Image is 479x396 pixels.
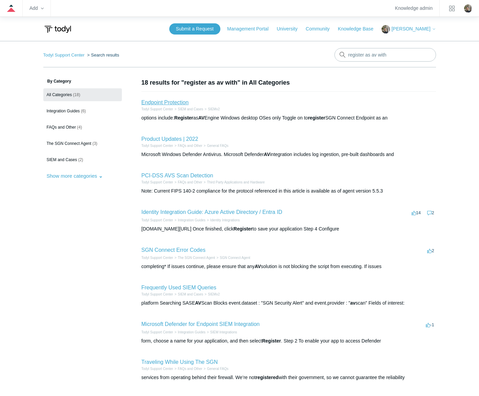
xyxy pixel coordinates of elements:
[141,209,282,215] a: Identity Integration Guide: Azure Active Directory / Entra ID
[464,4,472,13] img: user avatar
[43,78,122,84] h3: By Category
[141,136,198,142] a: Product Updates | 2022
[141,321,260,327] a: Microsoft Defender for Endpoint SIEM Integration
[205,218,240,223] li: Identity Integrations
[195,300,201,306] em: AV
[178,292,203,296] a: SIEM and Cases
[141,151,436,158] div: Microsoft Windows Defender Antivirus. Microsoft Defender integration includes log ingestion, pre-...
[29,6,44,10] zd-hc-trigger: Add
[141,100,189,105] a: Endpoint Protection
[141,292,173,296] a: Todyl Support Center
[173,218,205,223] li: Integration Guides
[178,218,205,222] a: Integration Guides
[141,292,173,297] li: Todyl Support Center
[141,188,436,195] div: Note: Current FIPS 140-2 compliance for the protocol referenced in this article is available as o...
[141,144,173,148] a: Todyl Support Center
[198,115,204,120] em: AV
[43,137,122,150] a: The SGN Connect Agent (3)
[141,218,173,222] a: Todyl Support Center
[43,52,85,58] a: Todyl Support Center
[141,180,173,184] a: Todyl Support Center
[334,48,436,62] input: Search
[141,337,436,345] div: form, choose a name for your application, and then select . Step 2 To enable your app to access D...
[141,359,218,365] a: Traveling While Using The SGN
[43,105,122,117] a: Integration Guides (6)
[277,25,304,32] a: University
[47,92,72,97] span: All Categories
[169,23,220,35] a: Submit a Request
[412,210,421,215] span: 14
[203,292,220,297] li: SIEMv2
[215,255,250,260] li: SGN Connect Agent
[395,6,433,10] a: Knowledge admin
[173,143,202,148] li: FAQs and Other
[178,180,202,184] a: FAQs and Other
[178,330,205,334] a: Integration Guides
[141,225,436,233] div: [DOMAIN_NAME][URL] Once finished, click to save your application Step 4 Configure
[255,264,261,269] em: AV
[210,330,237,334] a: SIEM Integrations
[141,114,436,122] div: options include: as Engine Windows desktop OSes only Toggle on to SGN Connect Endpoint as an
[173,107,203,112] li: SIEM and Cases
[174,115,193,120] em: Register
[207,180,265,184] a: Third Party Applications and Hardware
[338,25,380,32] a: Knowledge Base
[141,285,216,290] a: Frequently Used SIEM Queries
[141,374,436,381] div: services from operating behind their firewall. We’re not with their government, so we cannot guar...
[178,367,202,371] a: FAQs and Other
[43,170,106,182] button: Show more categories
[141,330,173,334] a: Todyl Support Center
[220,256,250,260] a: SGN Connect Agent
[141,143,173,148] li: Todyl Support Center
[141,218,173,223] li: Todyl Support Center
[141,300,436,307] div: platform Searching SASE Scan Blocks event.dataset : "SGN Security Alert" and event.provider : " s...
[81,109,86,113] span: (6)
[43,23,72,36] img: Todyl Support Center Help Center home page
[141,263,436,270] div: completing* If issues continue, please ensure that any solution is not blocking the script from e...
[141,247,205,253] a: SGN Connect Error Codes
[141,107,173,111] a: Todyl Support Center
[262,338,281,344] em: Register
[208,107,220,111] a: SIEMv2
[43,121,122,134] a: FAQs and Other (4)
[47,125,76,130] span: FAQs and Other
[256,375,279,380] em: registered
[141,367,173,371] a: Todyl Support Center
[178,107,203,111] a: SIEM and Cases
[202,180,265,185] li: Third Party Applications and Hardware
[202,143,228,148] li: General FAQs
[47,109,80,113] span: Integration Guides
[141,366,173,371] li: Todyl Support Center
[464,4,472,13] zd-hc-trigger: Click your profile icon to open the profile menu
[308,115,325,120] em: register
[426,322,434,327] span: -1
[173,180,202,185] li: FAQs and Other
[350,300,355,306] em: av
[141,255,173,260] li: Todyl Support Center
[264,152,270,157] em: AV
[92,141,97,146] span: (3)
[202,366,228,371] li: General FAQs
[173,292,203,297] li: SIEM and Cases
[173,255,215,260] li: The SGN Connect Agent
[43,88,122,101] a: All Categories (18)
[47,141,91,146] span: The SGN Connect Agent
[178,144,202,148] a: FAQs and Other
[207,367,228,371] a: General FAQs
[207,144,228,148] a: General FAQs
[173,366,202,371] li: FAQs and Other
[86,52,119,58] li: Search results
[205,330,237,335] li: SIEM Integrations
[203,107,220,112] li: SIEMv2
[141,180,173,185] li: Todyl Support Center
[234,226,253,232] em: Register
[141,78,436,87] h1: 18 results for "register as av with" in All Categories
[210,218,240,222] a: Identity Integrations
[306,25,336,32] a: Community
[227,25,275,32] a: Management Portal
[78,157,83,162] span: (2)
[391,26,430,31] span: [PERSON_NAME]
[43,153,122,166] a: SIEM and Cases (2)
[141,173,213,178] a: PCI-DSS AVS Scan Detection
[47,157,77,162] span: SIEM and Cases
